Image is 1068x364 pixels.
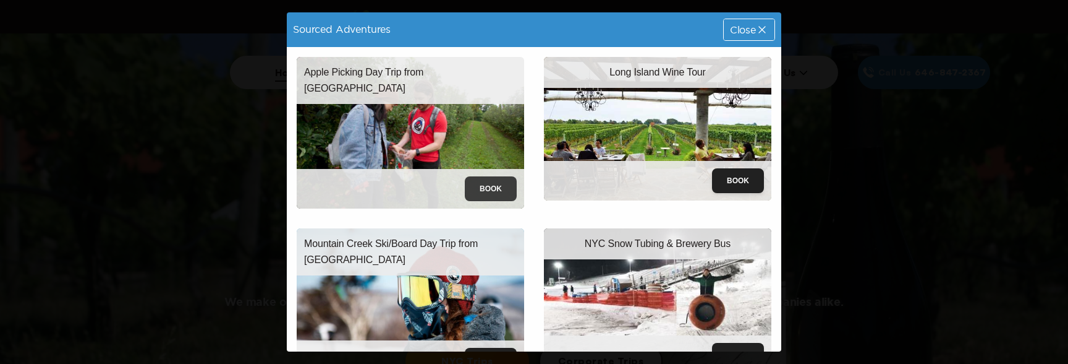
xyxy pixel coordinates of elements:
p: Apple Picking Day Trip from [GEOGRAPHIC_DATA] [304,64,517,97]
p: Long Island Wine Tour [609,64,706,80]
img: apple_picking.jpeg [297,57,524,209]
p: Mountain Creek Ski/Board Day Trip from [GEOGRAPHIC_DATA] [304,236,517,268]
img: wine-tour-trip.jpeg [544,57,771,201]
div: Sourced Adventures [287,17,397,41]
button: Book [712,168,764,193]
span: Close [730,25,756,35]
button: Book [465,176,517,201]
p: NYC Snow Tubing & Brewery Bus [585,236,731,252]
